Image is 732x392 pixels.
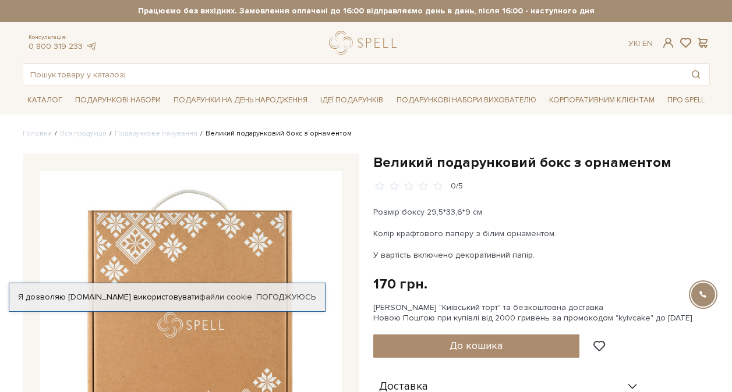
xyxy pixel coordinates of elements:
a: Подарунки на День народження [169,91,312,109]
p: Розмір боксу 29,5*33,6*9 см [373,206,646,218]
span: Доставка [379,382,428,392]
a: Подарункові набори вихователю [392,90,541,110]
p: Колір крафтового паперу з білим орнаментом. [373,227,646,240]
a: Подарункові набори [70,91,165,109]
a: Вся продукція [60,129,107,138]
a: logo [329,31,402,55]
div: 0/5 [451,181,463,192]
span: Консультація: [29,34,97,41]
a: файли cookie [199,292,252,302]
button: До кошика [373,334,580,358]
a: Погоджуюсь [256,292,316,302]
div: Я дозволяю [DOMAIN_NAME] використовувати [9,292,325,302]
a: telegram [86,41,97,51]
input: Пошук товару у каталозі [23,64,683,85]
a: Подарункове пакування [115,129,197,138]
span: До кошика [450,339,503,352]
a: 0 800 319 233 [29,41,83,51]
div: 170 грн. [373,275,427,293]
p: У вартість включено декоративний папір. [373,249,646,261]
div: [PERSON_NAME] "Київський торт" та безкоштовна доставка Новою Поштою при купівлі від 2000 гривень ... [373,302,710,323]
a: Головна [23,129,52,138]
strong: Працюємо без вихідних. Замовлення оплачені до 16:00 відправляємо день в день, після 16:00 - насту... [23,6,710,16]
a: Про Spell [663,91,709,109]
h1: Великий подарунковий бокс з орнаментом [373,154,710,172]
a: Ідеї подарунків [316,91,388,109]
a: Корпоративним клієнтам [544,90,659,110]
a: Каталог [23,91,67,109]
button: Пошук товару у каталозі [683,64,709,85]
div: Ук [628,38,653,49]
a: En [642,38,653,48]
span: | [638,38,640,48]
li: Великий подарунковий бокс з орнаментом [197,129,352,139]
